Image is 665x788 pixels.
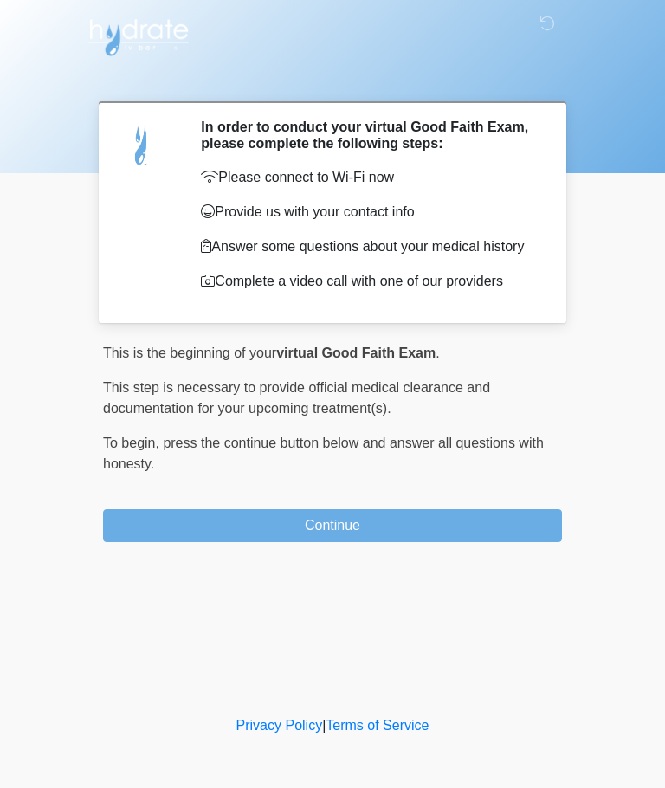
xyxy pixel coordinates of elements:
[236,718,323,733] a: Privacy Policy
[201,271,536,292] p: Complete a video call with one of our providers
[103,436,163,450] span: To begin,
[103,436,544,471] span: press the continue button below and answer all questions with honesty.
[116,119,168,171] img: Agent Avatar
[201,119,536,152] h2: In order to conduct your virtual Good Faith Exam, please complete the following steps:
[201,236,536,257] p: Answer some questions about your medical history
[103,380,490,416] span: This step is necessary to provide official medical clearance and documentation for your upcoming ...
[86,13,191,57] img: Hydrate IV Bar - Arcadia Logo
[103,509,562,542] button: Continue
[326,718,429,733] a: Terms of Service
[103,346,276,360] span: This is the beginning of your
[201,202,536,223] p: Provide us with your contact info
[276,346,436,360] strong: virtual Good Faith Exam
[90,62,575,94] h1: ‎ ‎ ‎ ‎
[201,167,536,188] p: Please connect to Wi-Fi now
[436,346,439,360] span: .
[322,718,326,733] a: |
